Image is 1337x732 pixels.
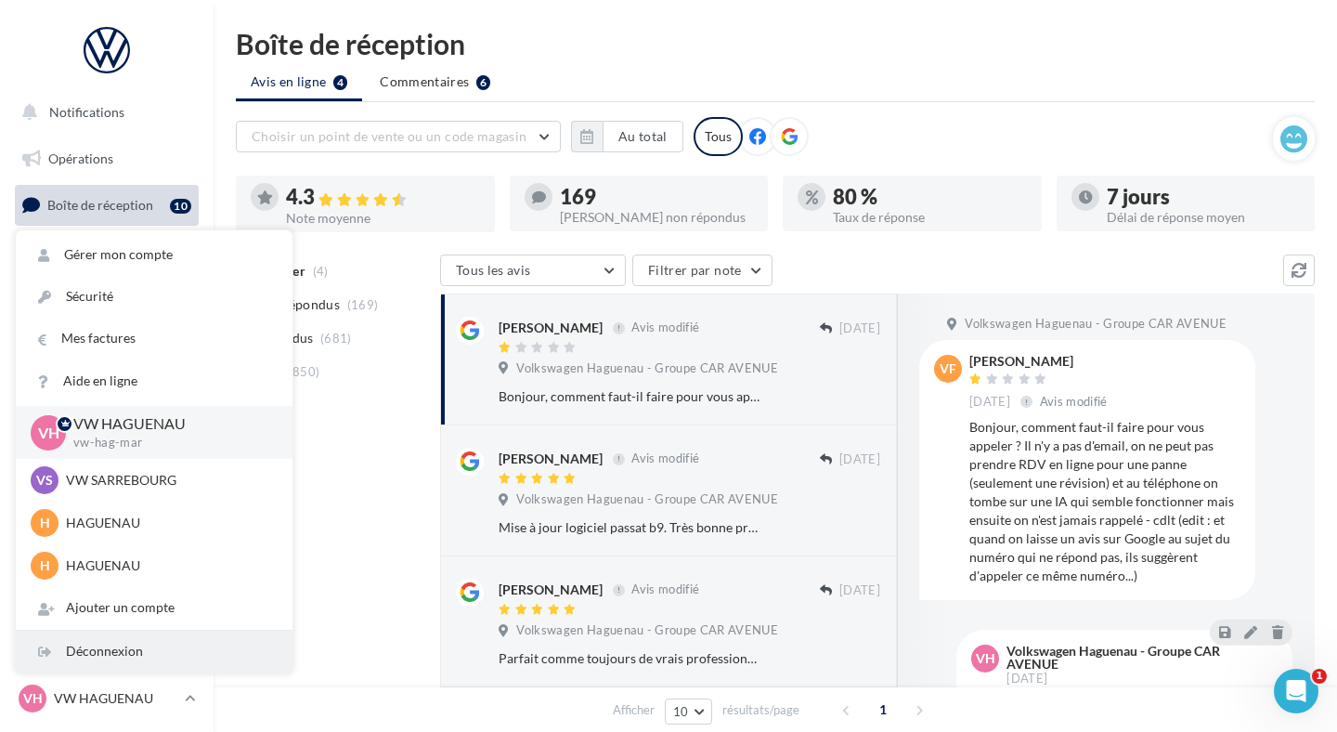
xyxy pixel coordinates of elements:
[73,435,263,451] p: vw-hag-mar
[631,451,699,466] span: Avis modifié
[289,364,320,379] span: (850)
[571,121,683,152] button: Au total
[66,514,270,532] p: HAGUENAU
[36,471,53,490] span: VS
[11,418,202,457] a: Calendrier
[1107,211,1301,224] div: Délai de réponse moyen
[11,372,202,411] a: Médiathèque
[976,649,995,668] span: VH
[11,325,202,364] a: Contacts
[11,185,202,225] a: Boîte de réception10
[16,318,292,359] a: Mes factures
[499,649,759,668] div: Parfait comme toujours de vrais professionnels
[170,199,191,214] div: 10
[665,699,712,725] button: 10
[965,316,1227,333] span: Volkswagen Haguenau - Groupe CAR AVENUE
[940,359,956,378] span: VF
[839,451,880,468] span: [DATE]
[603,121,683,152] button: Au total
[969,394,1010,411] span: [DATE]
[560,187,754,207] div: 169
[694,117,743,156] div: Tous
[1107,187,1301,207] div: 7 jours
[286,212,480,225] div: Note moyenne
[1040,394,1108,409] span: Avis modifié
[1006,645,1274,671] div: Volkswagen Haguenau - Groupe CAR AVENUE
[969,418,1240,585] div: Bonjour, comment faut-il faire pour vous appeler ? Il n'y a pas d'email, on ne peut pas prendre R...
[253,295,340,314] span: Non répondus
[347,297,379,312] span: (169)
[839,582,880,599] span: [DATE]
[47,197,153,213] span: Boîte de réception
[66,556,270,575] p: HAGUENAU
[499,450,603,468] div: [PERSON_NAME]
[16,631,292,673] div: Déconnexion
[16,276,292,318] a: Sécurité
[236,121,561,152] button: Choisir un point de vente ou un code magasin
[40,514,50,532] span: H
[499,319,603,337] div: [PERSON_NAME]
[11,233,202,272] a: Visibilité en ligne
[456,262,531,278] span: Tous les avis
[380,72,469,91] span: Commentaires
[499,581,603,599] div: [PERSON_NAME]
[631,320,699,335] span: Avis modifié
[1312,669,1327,684] span: 1
[16,360,292,402] a: Aide en ligne
[722,701,799,719] span: résultats/page
[632,255,772,286] button: Filtrer par note
[499,387,759,406] div: Bonjour, comment faut-il faire pour vous appeler ? Il n'y a pas d'email, on ne peut pas prendre R...
[476,75,490,90] div: 6
[11,139,202,178] a: Opérations
[516,360,778,377] span: Volkswagen Haguenau - Groupe CAR AVENUE
[833,211,1027,224] div: Taux de réponse
[252,128,526,144] span: Choisir un point de vente ou un code magasin
[11,464,202,518] a: PLV et print personnalisable
[49,104,124,120] span: Notifications
[11,93,195,132] button: Notifications
[236,30,1315,58] div: Boîte de réception
[16,234,292,276] a: Gérer mon compte
[16,587,292,629] div: Ajouter un compte
[38,422,59,443] span: VH
[11,280,202,319] a: Campagnes
[613,701,655,719] span: Afficher
[969,355,1111,368] div: [PERSON_NAME]
[320,331,352,346] span: (681)
[1006,673,1047,685] span: [DATE]
[516,491,778,508] span: Volkswagen Haguenau - Groupe CAR AVENUE
[1274,669,1318,713] iframe: Intercom live chat
[15,681,199,716] a: VH VW HAGUENAU
[560,211,754,224] div: [PERSON_NAME] non répondus
[286,187,480,208] div: 4.3
[66,471,270,490] p: VW SARREBOURG
[868,695,898,725] span: 1
[40,556,50,575] span: H
[673,704,689,719] span: 10
[499,518,759,537] div: Mise à jour logiciel passat b9. Très bonne prise en charge. Très bon accueil Délai respecté
[54,689,177,708] p: VW HAGUENAU
[23,689,43,708] span: VH
[73,413,263,435] p: VW HAGUENAU
[48,150,113,166] span: Opérations
[440,255,626,286] button: Tous les avis
[833,187,1027,207] div: 80 %
[516,622,778,639] span: Volkswagen Haguenau - Groupe CAR AVENUE
[11,526,202,581] a: Campagnes DataOnDemand
[631,582,699,597] span: Avis modifié
[839,320,880,337] span: [DATE]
